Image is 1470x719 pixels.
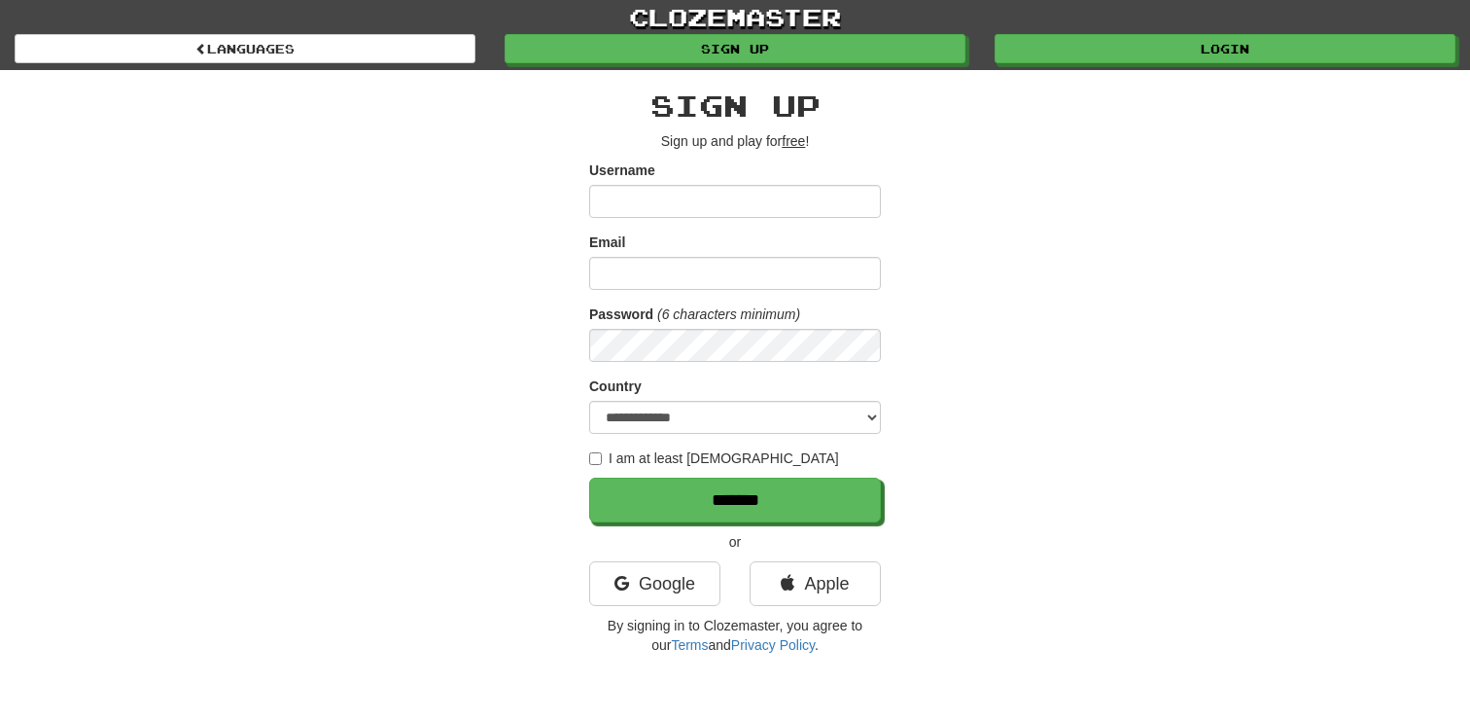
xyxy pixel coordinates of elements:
p: or [589,532,881,552]
label: Email [589,233,625,252]
label: I am at least [DEMOGRAPHIC_DATA] [589,449,839,468]
p: Sign up and play for ! [589,131,881,151]
u: free [782,133,805,149]
input: I am at least [DEMOGRAPHIC_DATA] [589,452,602,465]
a: Privacy Policy [731,637,815,653]
em: (6 characters minimum) [657,306,800,322]
label: Country [589,377,642,396]
a: Sign up [505,34,965,63]
a: Apple [750,561,881,606]
label: Password [589,305,653,324]
a: Google [589,561,720,606]
a: Login [995,34,1455,63]
label: Username [589,161,655,180]
h2: Sign up [589,90,881,122]
a: Terms [671,637,708,653]
a: Languages [15,34,475,63]
p: By signing in to Clozemaster, you agree to our and . [589,616,881,655]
